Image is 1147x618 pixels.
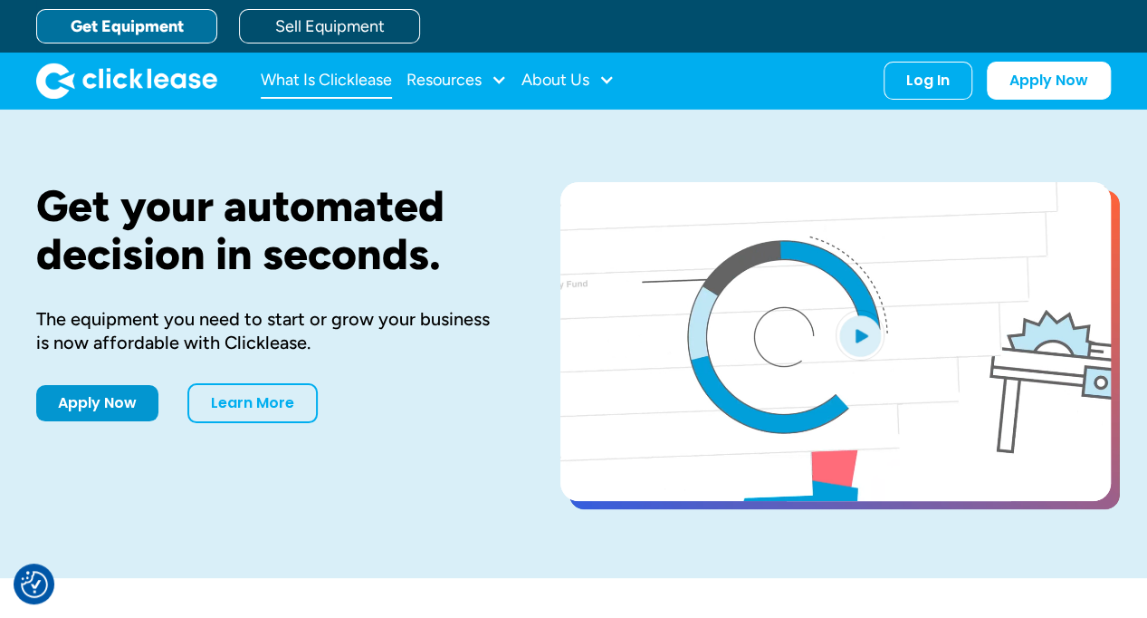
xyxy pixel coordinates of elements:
[560,182,1111,501] a: open lightbox
[187,383,318,423] a: Learn More
[261,63,392,99] a: What Is Clicklease
[36,182,502,278] h1: Get your automated decision in seconds.
[836,310,884,361] img: Blue play button logo on a light blue circular background
[521,63,615,99] div: About Us
[36,9,217,43] a: Get Equipment
[21,571,48,598] button: Consent Preferences
[239,9,420,43] a: Sell Equipment
[36,63,217,99] img: Clicklease logo
[21,571,48,598] img: Revisit consent button
[906,72,950,90] div: Log In
[406,63,507,99] div: Resources
[36,63,217,99] a: home
[36,385,158,421] a: Apply Now
[36,307,502,354] div: The equipment you need to start or grow your business is now affordable with Clicklease.
[987,62,1111,100] a: Apply Now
